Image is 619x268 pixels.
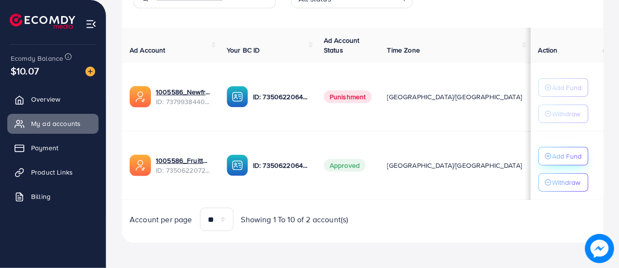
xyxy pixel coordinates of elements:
a: Overview [7,89,99,109]
button: Withdraw [538,105,588,123]
img: ic-ba-acc.ded83a64.svg [227,155,248,176]
p: ID: 7350622064186802178 [253,160,308,171]
span: Billing [31,192,50,201]
span: $10.07 [11,64,39,78]
button: Add Fund [538,78,588,97]
img: ic-ads-acc.e4c84228.svg [130,86,151,107]
button: Add Fund [538,147,588,165]
span: ID: 7379938440798240769 [156,97,211,107]
p: Add Fund [552,82,582,93]
div: <span class='underline'>1005586_Fruitt_1711450099849</span></br>7350622072785207298 [156,156,211,176]
a: My ad accounts [7,114,99,133]
img: image [85,67,95,76]
span: [GEOGRAPHIC_DATA]/[GEOGRAPHIC_DATA] [387,161,522,170]
img: logo [10,14,75,29]
span: Your BC ID [227,45,260,55]
span: Account per page [130,214,192,225]
a: Billing [7,187,99,206]
span: Ecomdy Balance [11,54,63,63]
span: Action [538,45,558,55]
img: menu [85,18,97,30]
span: Overview [31,94,60,104]
span: Payment [31,143,58,153]
div: <span class='underline'>1005586_Newfruitofy_1718275827191</span></br>7379938440798240769 [156,87,211,107]
span: Ad Account [130,45,166,55]
a: 1005586_Newfruitofy_1718275827191 [156,87,211,97]
button: Withdraw [538,173,588,192]
p: Add Fund [552,150,582,162]
img: ic-ba-acc.ded83a64.svg [227,86,248,107]
p: Withdraw [552,177,581,188]
p: Withdraw [552,108,581,120]
span: Time Zone [387,45,420,55]
span: Ad Account Status [324,36,360,55]
img: image [587,236,613,262]
span: [GEOGRAPHIC_DATA]/[GEOGRAPHIC_DATA] [387,92,522,102]
span: Product Links [31,167,73,177]
span: Approved [324,159,366,172]
a: Product Links [7,162,99,182]
p: ID: 7350622064186802178 [253,91,308,103]
span: Showing 1 To 10 of 2 account(s) [241,214,349,225]
a: Payment [7,138,99,158]
span: Punishment [324,90,372,103]
a: 1005586_Fruitt_1711450099849 [156,156,211,165]
img: ic-ads-acc.e4c84228.svg [130,155,151,176]
span: My ad accounts [31,119,81,128]
span: ID: 7350622072785207298 [156,165,211,175]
